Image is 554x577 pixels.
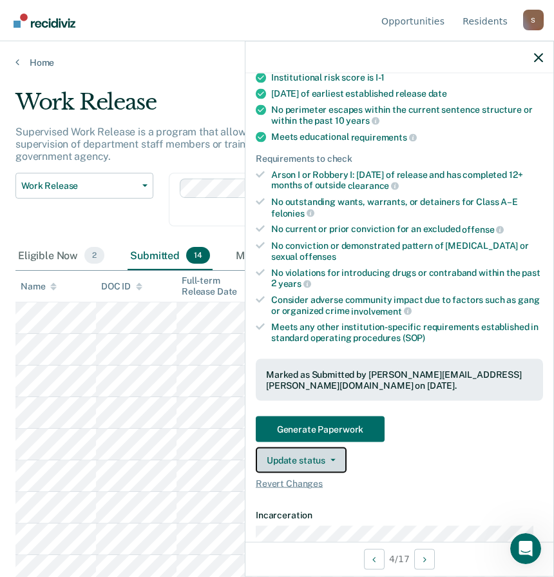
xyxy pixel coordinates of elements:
[510,533,541,564] iframe: Intercom live chat
[351,132,417,142] span: requirements
[271,224,543,235] div: No current or prior conviction for an excluded
[364,549,385,569] button: Previous Opportunity
[15,242,107,270] div: Eligible Now
[128,242,213,270] div: Submitted
[233,242,352,270] div: Marked Ineligible
[462,224,504,235] span: offense
[403,333,425,343] span: (SOP)
[346,115,379,126] span: years
[271,169,543,191] div: Arson I or Robbery I: [DATE] of release and has completed 12+ months of outside
[271,208,314,218] span: felonies
[21,281,57,292] div: Name
[271,72,543,83] div: Institutional risk score is
[271,196,543,218] div: No outstanding wants, warrants, or detainers for Class A–E
[256,478,543,489] span: Revert Changes
[271,322,543,344] div: Meets any other institution-specific requirements established in standard operating procedures
[271,88,543,99] div: [DATE] of earliest established release
[84,247,104,264] span: 2
[300,251,336,261] span: offenses
[348,181,399,191] span: clearance
[351,306,411,316] span: involvement
[256,153,543,164] div: Requirements to check
[271,104,543,126] div: No perimeter escapes within the current sentence structure or within the past 10
[14,14,75,28] img: Recidiviz
[15,89,514,126] div: Work Release
[101,281,142,292] div: DOC ID
[523,10,544,30] button: Profile dropdown button
[256,510,543,521] dt: Incarceration
[414,549,435,569] button: Next Opportunity
[256,416,385,442] button: Generate Paperwork
[278,279,311,289] span: years
[271,294,543,316] div: Consider adverse community impact due to factors such as gang or organized crime
[271,267,543,289] div: No violations for introducing drugs or contraband within the past 2
[266,369,533,391] div: Marked as Submitted by [PERSON_NAME][EMAIL_ADDRESS][PERSON_NAME][DOMAIN_NAME] on [DATE].
[15,126,497,162] p: Supervised Work Release is a program that allows residents to work outside of the institution und...
[376,72,385,82] span: I-1
[271,240,543,262] div: No conviction or demonstrated pattern of [MEDICAL_DATA] or sexual
[271,132,543,143] div: Meets educational
[256,447,347,473] button: Update status
[186,247,210,264] span: 14
[21,181,137,191] span: Work Release
[15,57,539,68] a: Home
[182,275,252,297] div: Full-term Release Date
[523,10,544,30] div: S
[245,542,553,576] div: 4 / 17
[428,88,447,98] span: date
